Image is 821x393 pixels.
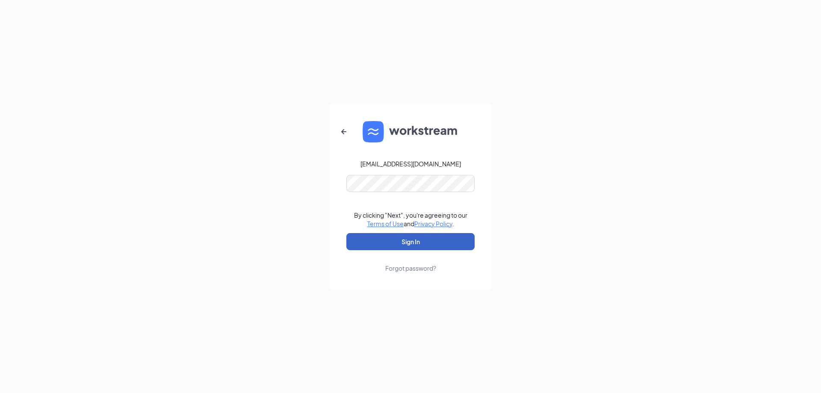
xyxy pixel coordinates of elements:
[385,250,436,272] a: Forgot password?
[354,211,467,228] div: By clicking "Next", you're agreeing to our and .
[363,121,458,142] img: WS logo and Workstream text
[414,220,452,228] a: Privacy Policy
[334,121,354,142] button: ArrowLeftNew
[339,127,349,137] svg: ArrowLeftNew
[367,220,404,228] a: Terms of Use
[385,264,436,272] div: Forgot password?
[360,160,461,168] div: [EMAIL_ADDRESS][DOMAIN_NAME]
[346,233,475,250] button: Sign In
